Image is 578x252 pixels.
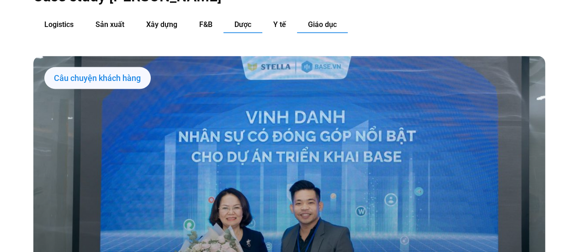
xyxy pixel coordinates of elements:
span: Giáo dục [308,20,337,29]
div: Câu chuyện khách hàng [44,67,151,89]
span: Y tế [273,20,286,29]
span: Sản xuất [95,20,124,29]
span: Xây dựng [146,20,177,29]
span: F&B [199,20,212,29]
span: Dược [234,20,251,29]
span: Logistics [44,20,74,29]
